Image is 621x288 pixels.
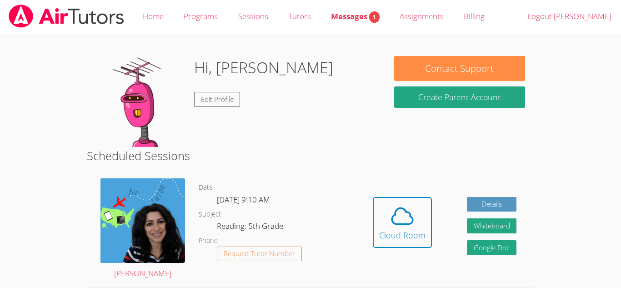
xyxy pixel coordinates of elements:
[369,11,380,23] span: 1
[199,235,218,247] dt: Phone
[217,194,270,205] span: [DATE] 9:10 AM
[100,178,185,280] a: [PERSON_NAME]
[467,240,517,255] a: Google Doc
[373,197,432,248] button: Cloud Room
[96,56,187,147] img: default.png
[331,11,380,21] span: Messages
[199,209,221,220] dt: Subject
[100,178,185,263] img: air%20tutor%20avatar.png
[224,250,295,257] span: Request Tutor Number
[217,247,302,262] button: Request Tutor Number
[379,229,426,242] div: Cloud Room
[199,182,213,193] dt: Date
[394,86,525,108] button: Create Parent Account
[194,56,333,79] h1: Hi, [PERSON_NAME]
[467,197,517,212] a: Details
[217,220,285,235] dd: Reading: 5th Grade
[394,56,525,81] button: Contact Support
[87,147,534,164] h2: Scheduled Sessions
[467,218,517,233] button: Whiteboard
[8,5,125,28] img: airtutors_banner-c4298cdbf04f3fff15de1276eac7730deb9818008684d7c2e4769d2f7ddbe033.png
[194,92,240,107] a: Edit Profile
